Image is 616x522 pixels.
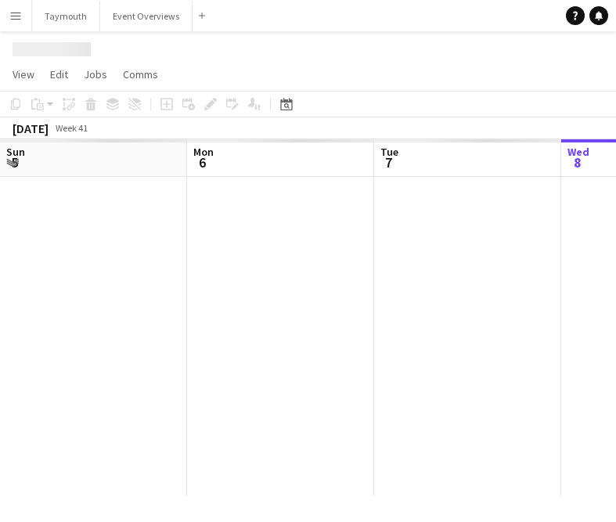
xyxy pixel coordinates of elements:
a: Jobs [77,64,113,85]
button: Taymouth [32,1,100,31]
span: Sun [6,145,25,159]
span: Tue [380,145,398,159]
span: 6 [191,153,214,171]
button: Event Overviews [100,1,193,31]
span: Mon [193,145,214,159]
a: Comms [117,64,164,85]
span: 5 [4,153,25,171]
span: 7 [378,153,398,171]
a: Edit [44,64,74,85]
div: [DATE] [13,121,49,136]
span: Jobs [84,67,107,81]
a: View [6,64,41,85]
span: Edit [50,67,68,81]
span: Wed [567,145,589,159]
span: 8 [565,153,589,171]
span: View [13,67,34,81]
span: Week 41 [52,122,91,134]
span: Comms [123,67,158,81]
